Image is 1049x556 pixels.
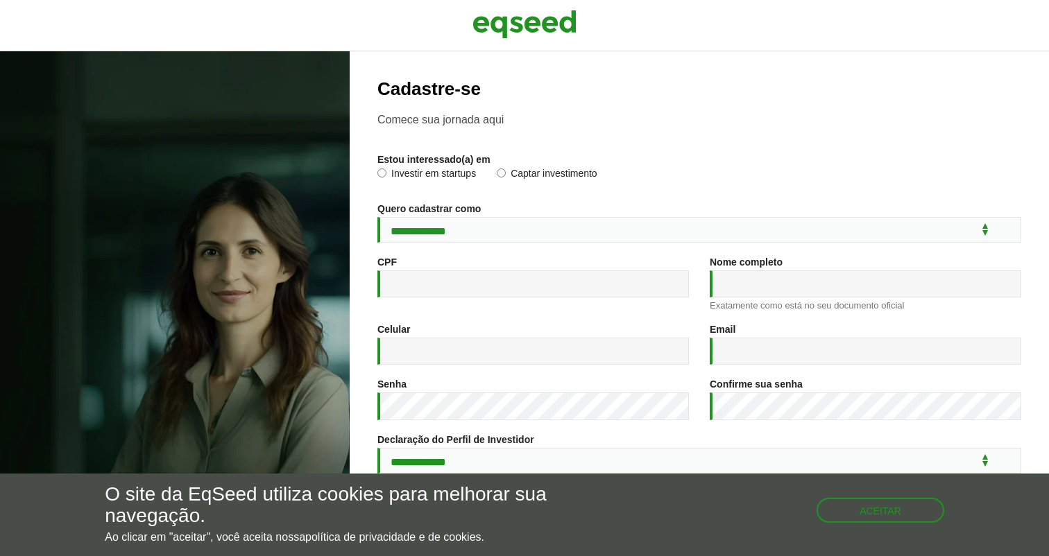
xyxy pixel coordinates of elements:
[377,168,386,177] input: Investir em startups
[817,498,944,523] button: Aceitar
[377,379,407,389] label: Senha
[377,324,410,334] label: Celular
[377,168,476,182] label: Investir em startups
[105,530,608,544] p: Ao clicar em "aceitar", você aceita nossa .
[497,168,597,182] label: Captar investimento
[497,168,506,177] input: Captar investimento
[710,301,1021,310] div: Exatamente como está no seu documento oficial
[377,204,481,214] label: Quero cadastrar como
[305,532,481,543] a: política de privacidade e de cookies
[710,257,783,267] label: Nome completo
[377,113,1021,126] p: Comece sua jornada aqui
[105,484,608,527] h5: O site da EqSeed utiliza cookies para melhorar sua navegação.
[377,79,1021,99] h2: Cadastre-se
[377,257,397,267] label: CPF
[472,7,577,42] img: EqSeed Logo
[710,379,803,389] label: Confirme sua senha
[377,435,534,444] label: Declaração do Perfil de Investidor
[710,324,735,334] label: Email
[377,155,491,164] label: Estou interessado(a) em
